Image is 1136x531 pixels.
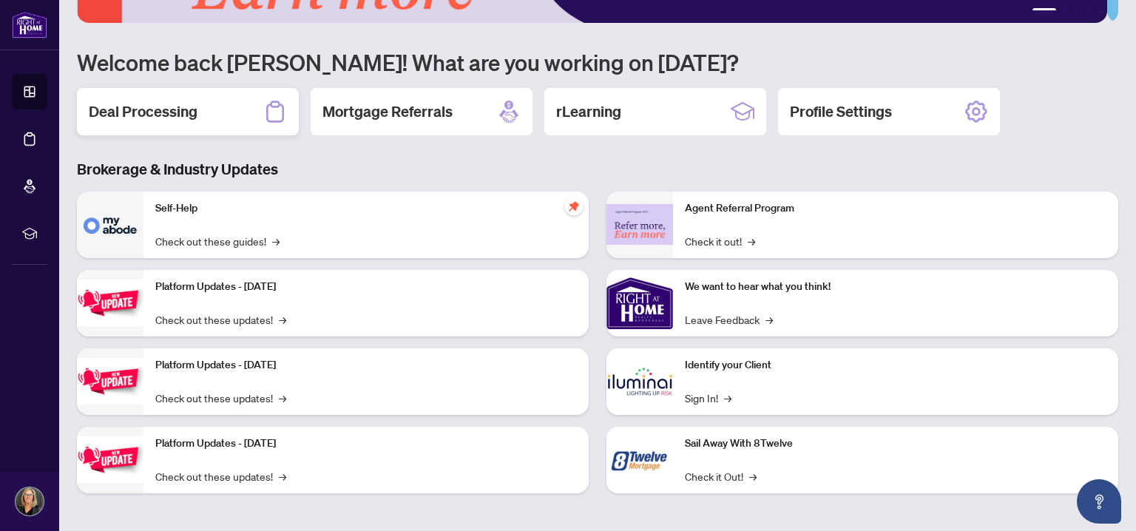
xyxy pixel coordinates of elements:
p: Platform Updates - [DATE] [155,357,577,373]
span: → [272,233,280,249]
p: Sail Away With 8Twelve [685,436,1106,452]
span: → [748,233,755,249]
span: → [279,390,286,406]
a: Sign In!→ [685,390,731,406]
img: Identify your Client [606,348,673,415]
p: Platform Updates - [DATE] [155,279,577,295]
h2: Profile Settings [790,101,892,122]
p: We want to hear what you think! [685,279,1106,295]
span: → [279,468,286,484]
img: We want to hear what you think! [606,270,673,336]
span: → [724,390,731,406]
img: Platform Updates - June 23, 2025 [77,436,143,483]
p: Identify your Client [685,357,1106,373]
h2: rLearning [556,101,621,122]
button: Open asap [1077,479,1121,524]
h2: Mortgage Referrals [322,101,453,122]
img: logo [12,11,47,38]
img: Sail Away With 8Twelve [606,427,673,493]
a: Check out these updates!→ [155,311,286,328]
p: Self-Help [155,200,577,217]
a: Check out these guides!→ [155,233,280,249]
a: Leave Feedback→ [685,311,773,328]
button: 5 [1098,8,1103,14]
img: Platform Updates - July 8, 2025 [77,358,143,405]
button: 3 [1074,8,1080,14]
h3: Brokerage & Industry Updates [77,159,1118,180]
span: pushpin [565,197,583,215]
a: Check it Out!→ [685,468,757,484]
button: 1 [1032,8,1056,14]
img: Self-Help [77,192,143,258]
button: 2 [1062,8,1068,14]
button: 4 [1086,8,1092,14]
img: Platform Updates - July 21, 2025 [77,280,143,326]
a: Check out these updates!→ [155,390,286,406]
img: Profile Icon [16,487,44,515]
a: Check it out!→ [685,233,755,249]
h2: Deal Processing [89,101,197,122]
p: Agent Referral Program [685,200,1106,217]
span: → [279,311,286,328]
a: Check out these updates!→ [155,468,286,484]
span: → [765,311,773,328]
img: Agent Referral Program [606,204,673,245]
h1: Welcome back [PERSON_NAME]! What are you working on [DATE]? [77,48,1118,76]
span: → [749,468,757,484]
p: Platform Updates - [DATE] [155,436,577,452]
